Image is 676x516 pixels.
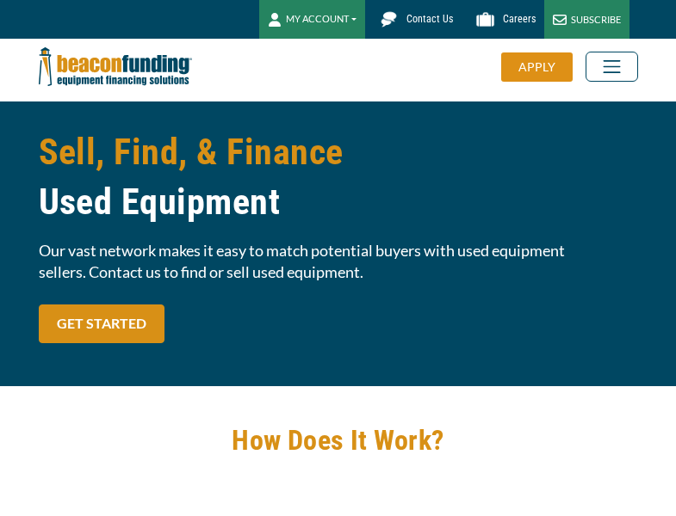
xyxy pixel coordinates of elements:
[470,4,500,34] img: Beacon Funding Careers
[39,421,638,460] h2: How Does It Work?
[365,4,462,34] a: Contact Us
[39,240,638,283] span: Our vast network makes it easy to match potential buyers with used equipment sellers. Contact us ...
[39,39,192,95] img: Beacon Funding Corporation logo
[39,304,164,343] a: GET STARTED
[39,127,638,227] h1: Sell, Find, & Finance
[501,52,573,82] div: APPLY
[462,4,544,34] a: Careers
[501,52,586,82] a: APPLY
[406,13,453,25] span: Contact Us
[39,177,638,227] span: Used Equipment
[586,52,638,82] button: Toggle navigation
[374,4,404,34] img: Beacon Funding chat
[503,13,536,25] span: Careers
